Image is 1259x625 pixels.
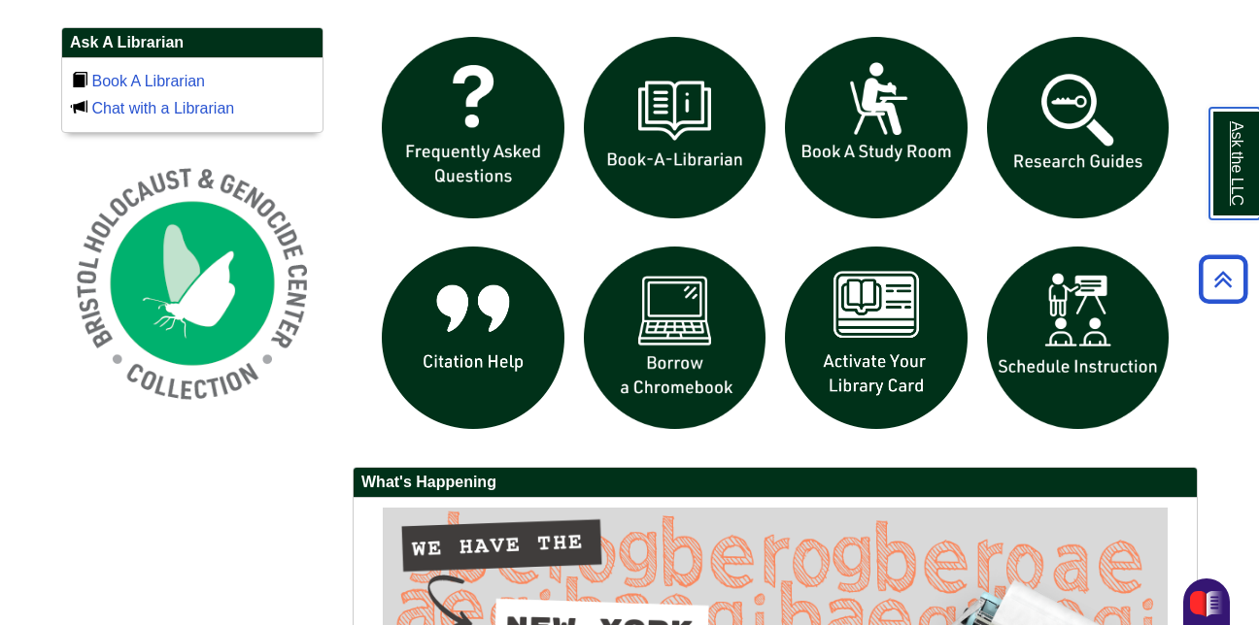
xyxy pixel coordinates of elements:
[372,27,1178,447] div: slideshow
[61,152,323,414] img: Holocaust and Genocide Collection
[62,28,323,58] h2: Ask A Librarian
[775,237,977,439] img: activate Library Card icon links to form to activate student ID into library card
[977,27,1179,229] img: Research Guides icon links to research guides web page
[574,237,776,439] img: Borrow a chromebook icon links to the borrow a chromebook web page
[354,468,1197,498] h2: What's Happening
[977,237,1179,439] img: For faculty. Schedule Library Instruction icon links to form.
[372,237,574,439] img: citation help icon links to citation help guide page
[574,27,776,229] img: Book a Librarian icon links to book a librarian web page
[91,100,234,116] a: Chat with a Librarian
[372,27,574,229] img: frequently asked questions
[1192,266,1254,292] a: Back to Top
[775,27,977,229] img: book a study room icon links to book a study room web page
[91,73,205,89] a: Book A Librarian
